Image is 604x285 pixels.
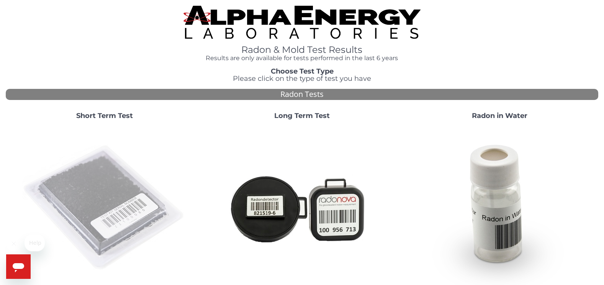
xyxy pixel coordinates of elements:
[183,45,421,55] h1: Radon & Mold Test Results
[6,89,598,100] div: Radon Tests
[274,111,330,120] strong: Long Term Test
[233,74,371,83] span: Please click on the type of test you have
[183,6,421,39] img: TightCrop.jpg
[472,111,527,120] strong: Radon in Water
[183,55,421,62] h4: Results are only available for tests performed in the last 6 years
[271,67,334,75] strong: Choose Test Type
[76,111,133,120] strong: Short Term Test
[6,254,31,279] iframe: Button to launch messaging window
[6,236,21,251] iframe: Close message
[25,234,45,251] iframe: Message from company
